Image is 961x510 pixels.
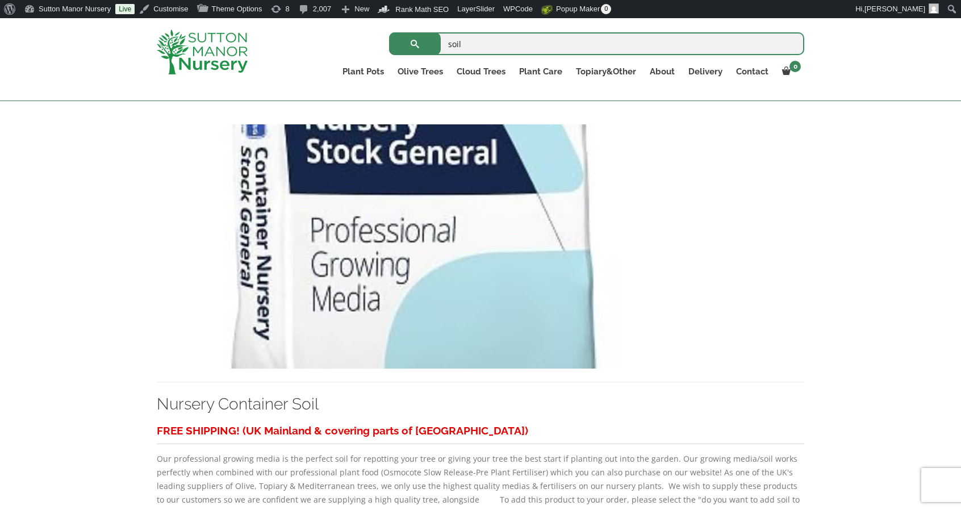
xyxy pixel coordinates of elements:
a: Plant Care [512,64,569,80]
a: Topiary&Other [569,64,643,80]
a: Delivery [682,64,729,80]
input: Search... [389,32,804,55]
span: 0 [601,4,611,14]
a: Cloud Trees [450,64,512,80]
a: Live [115,4,135,14]
a: Nursery Container Soil [157,395,319,413]
a: 0 [775,64,804,80]
span: [PERSON_NAME] [864,5,925,13]
a: Contact [729,64,775,80]
a: About [643,64,682,80]
span: Rank Math SEO [395,5,449,14]
a: Plant Pots [336,64,391,80]
img: Nursery Container Soil - 54A7F947 C055 4795 9612 6804928247FF [157,124,665,369]
h3: FREE SHIPPING! (UK Mainland & covering parts of [GEOGRAPHIC_DATA]) [157,420,804,441]
span: 0 [789,61,801,72]
img: logo [157,30,248,74]
a: Nursery Container Soil [157,240,665,251]
a: Olive Trees [391,64,450,80]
